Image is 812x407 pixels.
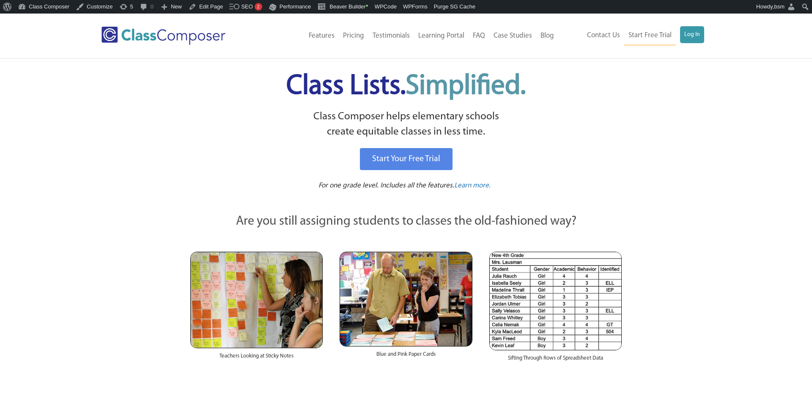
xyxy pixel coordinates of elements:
[558,26,704,45] nav: Header Menu
[360,148,453,170] a: Start Your Free Trial
[454,182,491,189] span: Learn more.
[190,212,622,231] p: Are you still assigning students to classes the old-fashioned way?
[406,73,526,100] span: Simplified.
[101,27,225,45] img: Class Composer
[414,27,469,45] a: Learning Portal
[489,252,622,350] img: Spreadsheets
[536,27,558,45] a: Blog
[624,26,676,45] a: Start Free Trial
[583,26,624,45] a: Contact Us
[190,348,323,368] div: Teachers Looking at Sticky Notes
[469,27,489,45] a: FAQ
[255,3,262,11] div: 2
[340,346,472,367] div: Blue and Pink Paper Cards
[189,109,623,140] p: Class Composer helps elementary schools create equitable classes in less time.
[260,27,558,45] nav: Header Menu
[368,27,414,45] a: Testimonials
[190,252,323,348] img: Teachers Looking at Sticky Notes
[454,181,491,191] a: Learn more.
[339,27,368,45] a: Pricing
[318,182,454,189] span: For one grade level. Includes all the features.
[774,3,785,10] span: bsm
[340,252,472,346] img: Blue and Pink Paper Cards
[489,350,622,371] div: Sifting Through Rows of Spreadsheet Data
[372,155,440,163] span: Start Your Free Trial
[366,2,368,10] span: •
[304,27,339,45] a: Features
[286,73,526,100] span: Class Lists.
[489,27,536,45] a: Case Studies
[680,26,704,43] a: Log In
